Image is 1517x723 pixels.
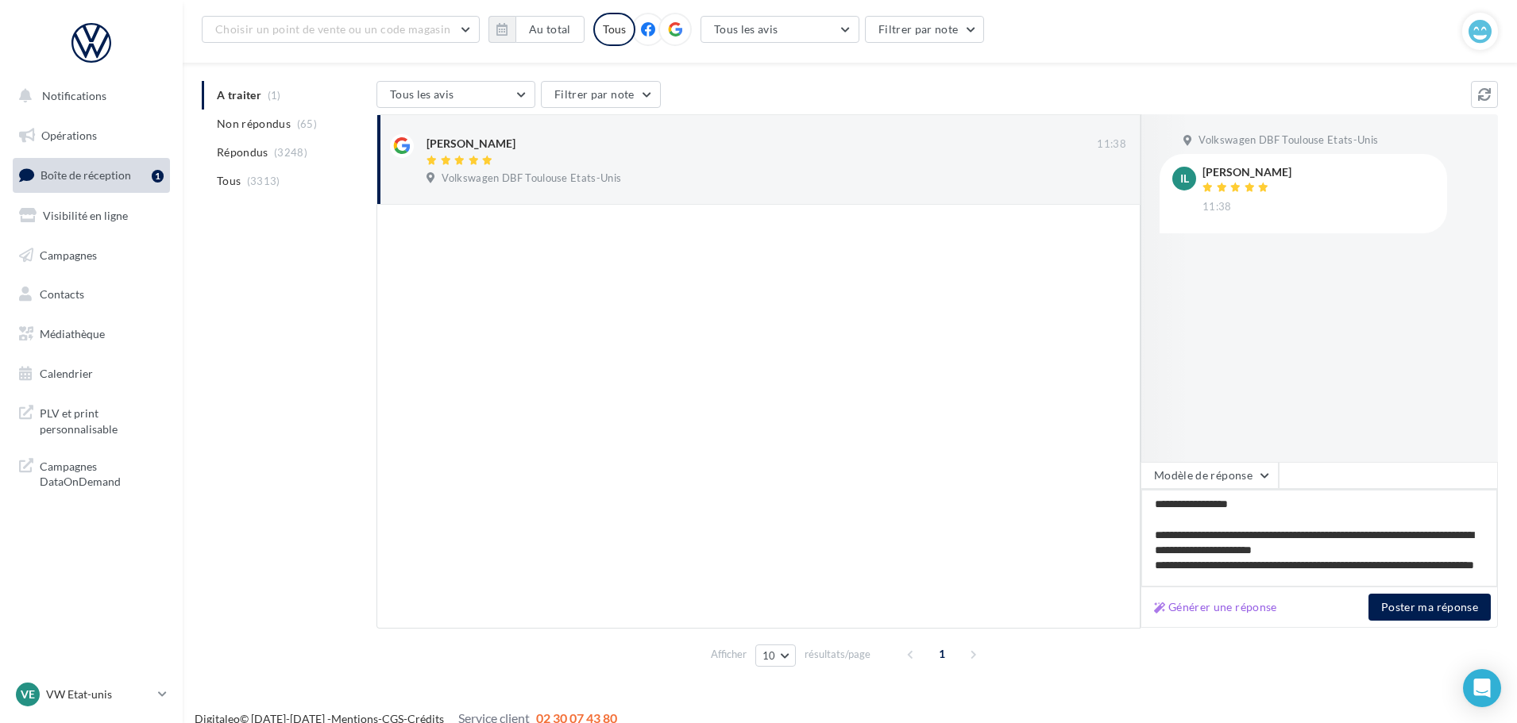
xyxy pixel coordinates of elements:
[297,117,317,130] span: (65)
[274,146,307,159] span: (3248)
[1180,171,1189,187] span: IL
[1202,200,1232,214] span: 11:38
[442,171,621,186] span: Volkswagen DBF Toulouse Etats-Unis
[217,144,268,160] span: Répondus
[10,239,173,272] a: Campagnes
[217,173,241,189] span: Tous
[10,396,173,443] a: PLV et print personnalisable
[1097,137,1126,152] span: 11:38
[42,89,106,102] span: Notifications
[10,278,173,311] a: Contacts
[929,641,955,667] span: 1
[217,116,291,132] span: Non répondus
[10,79,167,113] button: Notifications
[10,449,173,496] a: Campagnes DataOnDemand
[215,22,450,36] span: Choisir un point de vente ou un code magasin
[541,81,661,108] button: Filtrer par note
[152,170,164,183] div: 1
[202,16,480,43] button: Choisir un point de vente ou un code magasin
[714,22,778,36] span: Tous les avis
[593,13,635,46] div: Tous
[762,649,776,662] span: 10
[21,686,35,702] span: VE
[1368,594,1491,621] button: Poster ma réponse
[865,16,985,43] button: Filtrer par note
[1148,598,1283,617] button: Générer une réponse
[701,16,859,43] button: Tous les avis
[427,136,515,152] div: [PERSON_NAME]
[41,129,97,142] span: Opérations
[805,647,870,662] span: résultats/page
[488,16,585,43] button: Au total
[10,317,173,351] a: Médiathèque
[46,686,152,702] p: VW Etat-unis
[390,87,454,101] span: Tous les avis
[13,679,170,710] a: VE VW Etat-unis
[40,402,164,436] span: PLV et print personnalisable
[43,209,128,222] span: Visibilité en ligne
[711,647,747,662] span: Afficher
[1463,669,1501,707] div: Open Intercom Messenger
[40,287,84,301] span: Contacts
[755,644,796,667] button: 10
[10,357,173,390] a: Calendrier
[40,327,105,340] span: Médiathèque
[1141,462,1279,489] button: Modèle de réponse
[41,168,131,182] span: Boîte de réception
[10,119,173,152] a: Opérations
[376,81,535,108] button: Tous les avis
[247,175,280,187] span: (3313)
[10,158,173,192] a: Boîte de réception1
[40,367,93,380] span: Calendrier
[10,199,173,233] a: Visibilité en ligne
[515,16,585,43] button: Au total
[40,456,164,490] span: Campagnes DataOnDemand
[1202,167,1291,178] div: [PERSON_NAME]
[40,248,97,261] span: Campagnes
[1199,133,1378,148] span: Volkswagen DBF Toulouse Etats-Unis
